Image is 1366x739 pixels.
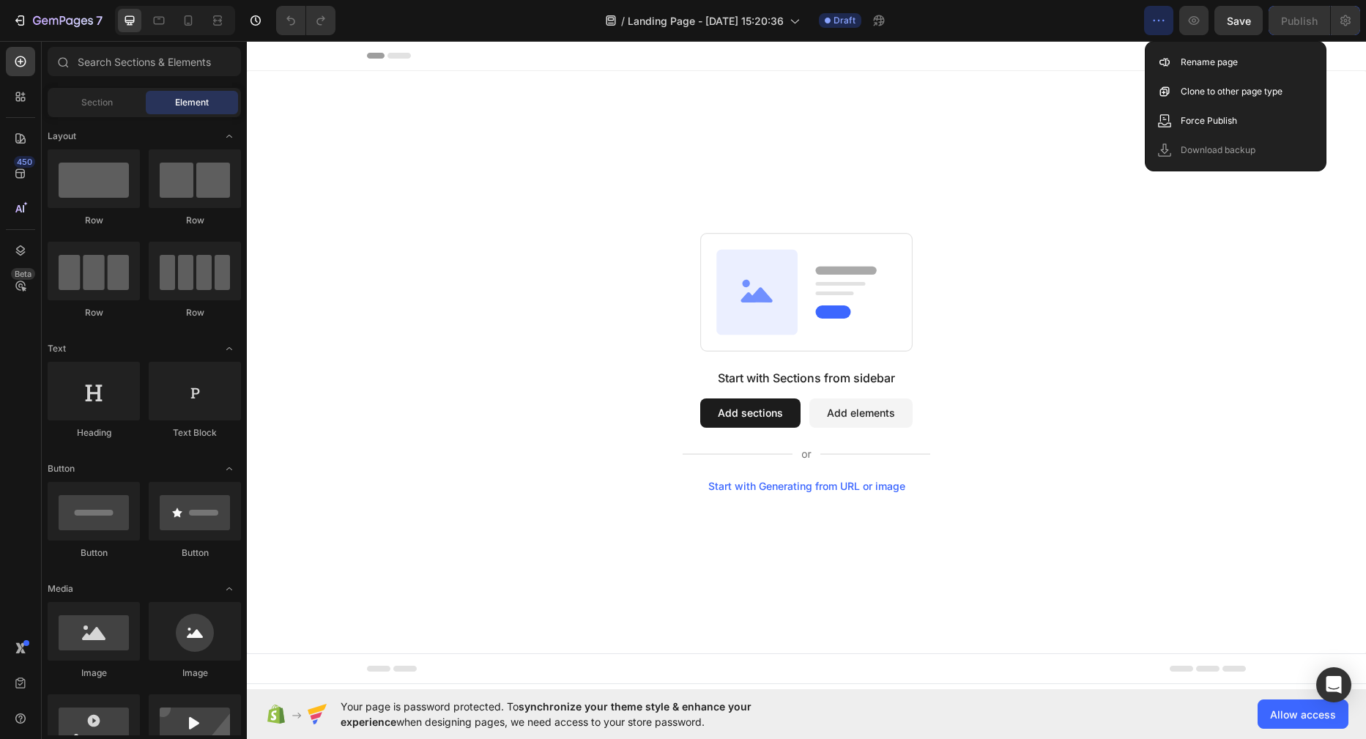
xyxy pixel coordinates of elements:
span: Element [175,96,209,109]
span: Draft [834,14,855,27]
iframe: Design area [247,41,1366,689]
input: Search Sections & Elements [48,47,241,76]
div: Open Intercom Messenger [1316,667,1351,702]
span: Toggle open [218,337,241,360]
span: synchronize your theme style & enhance your experience [341,700,751,728]
span: Toggle open [218,577,241,601]
span: Layout [48,130,76,143]
div: Image [149,666,241,680]
p: 7 [96,12,103,29]
span: Landing Page - [DATE] 15:20:36 [628,13,784,29]
span: Section [81,96,113,109]
span: Button [48,462,75,475]
div: Text Block [149,426,241,439]
span: Text [48,342,66,355]
span: Media [48,582,73,595]
div: Beta [11,268,35,280]
div: Button [48,546,140,560]
button: 7 [6,6,109,35]
div: Button [149,546,241,560]
span: Save [1227,15,1251,27]
button: Allow access [1258,699,1348,729]
button: Publish [1269,6,1330,35]
div: Start with Generating from URL or image [461,439,658,451]
button: Add sections [453,357,554,387]
button: Save [1214,6,1263,35]
div: Row [48,306,140,319]
div: Row [48,214,140,227]
div: Start with Sections from sidebar [471,328,648,346]
span: / [621,13,625,29]
span: Toggle open [218,457,241,480]
span: Allow access [1270,707,1336,722]
button: Add elements [563,357,666,387]
div: Publish [1281,13,1318,29]
p: Force Publish [1181,114,1237,128]
div: Heading [48,426,140,439]
p: Clone to other page type [1181,84,1283,99]
div: 450 [14,156,35,168]
p: Download backup [1181,143,1255,157]
div: Row [149,306,241,319]
span: Toggle open [218,125,241,148]
div: Image [48,666,140,680]
p: Rename page [1181,55,1238,70]
div: Row [149,214,241,227]
span: Your page is password protected. To when designing pages, we need access to your store password. [341,699,809,729]
div: Undo/Redo [276,6,335,35]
